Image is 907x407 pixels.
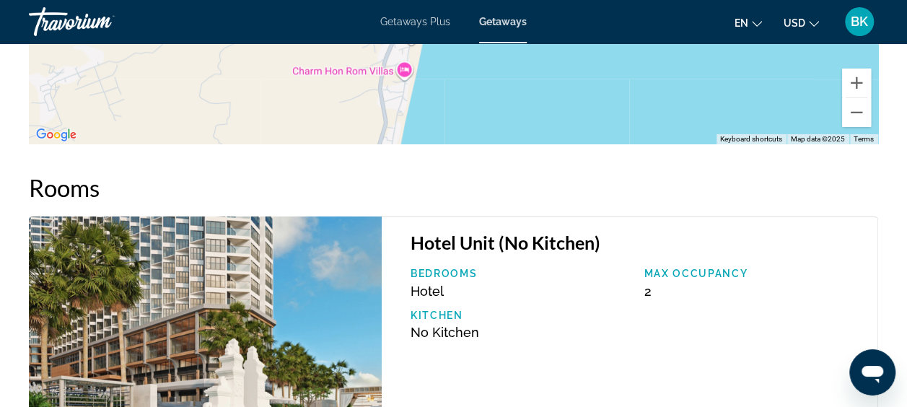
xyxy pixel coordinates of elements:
span: 2 [644,284,651,299]
button: Change language [735,12,762,33]
a: Terms (opens in new tab) [854,135,874,143]
iframe: Button to launch messaging window [849,349,895,395]
img: Google [32,126,80,144]
button: Zoom in [842,69,871,97]
a: Getaways Plus [380,16,450,27]
h2: Rooms [29,173,878,202]
span: No Kitchen [411,325,479,340]
h3: Hotel Unit (No Kitchen) [411,232,863,253]
span: USD [784,17,805,29]
button: Keyboard shortcuts [720,134,782,144]
a: Getaways [479,16,527,27]
p: Bedrooms [411,268,630,279]
a: Travorium [29,3,173,40]
button: Zoom out [842,98,871,127]
p: Max Occupancy [644,268,863,279]
button: Change currency [784,12,819,33]
span: en [735,17,748,29]
p: Kitchen [411,310,630,321]
span: BK [851,14,868,29]
span: Map data ©2025 [791,135,845,143]
span: Hotel [411,284,444,299]
button: User Menu [841,6,878,37]
a: Open this area in Google Maps (opens a new window) [32,126,80,144]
